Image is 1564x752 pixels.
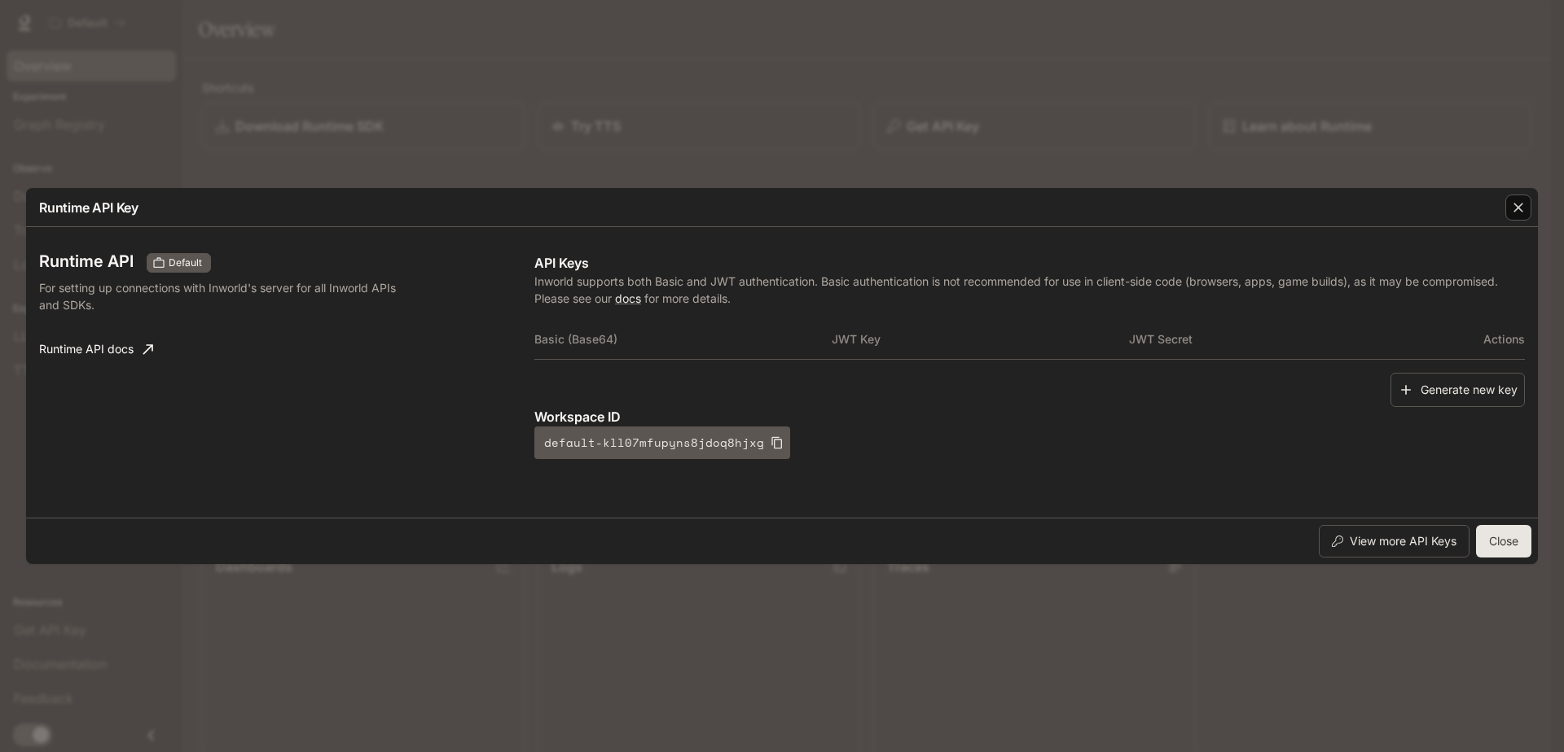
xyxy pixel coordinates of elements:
button: Close [1476,525,1531,557]
th: Basic (Base64) [534,320,832,359]
p: Runtime API Key [39,198,138,217]
p: Inworld supports both Basic and JWT authentication. Basic authentication is not recommended for u... [534,273,1525,307]
p: For setting up connections with Inworld's server for all Inworld APIs and SDKs. [39,279,401,313]
th: JWT Key [832,320,1129,359]
p: API Keys [534,253,1525,273]
p: Workspace ID [534,407,1525,426]
h3: Runtime API [39,253,134,269]
button: Generate new key [1390,373,1525,408]
div: These keys will apply to your current workspace only [147,253,211,273]
a: Runtime API docs [33,333,160,365]
a: docs [615,291,641,305]
th: Actions [1426,320,1525,359]
th: JWT Secret [1129,320,1426,359]
button: default-kll07mfupyns8jdoq8hjxg [534,426,790,459]
button: View more API Keys [1319,525,1470,557]
span: Default [162,256,209,270]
